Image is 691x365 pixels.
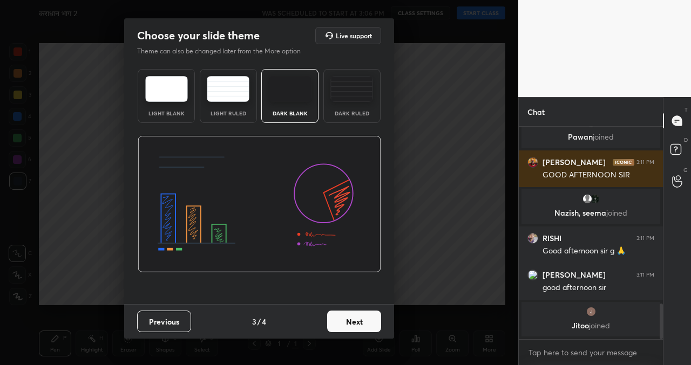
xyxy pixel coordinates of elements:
[252,316,256,327] h4: 3
[207,76,249,102] img: lightRuledTheme.5fabf969.svg
[269,76,311,102] img: darkTheme.f0cc69e5.svg
[636,235,654,242] div: 3:11 PM
[636,159,654,166] div: 3:11 PM
[586,306,597,317] img: 776bc71a443f43e09b0cbcc415b276c8.84815336_3
[207,111,250,116] div: Light Ruled
[543,233,561,243] h6: RISHI
[519,127,663,339] div: grid
[683,166,688,174] p: G
[137,311,191,332] button: Previous
[137,29,260,43] h2: Choose your slide theme
[528,133,654,141] p: Pawan
[519,98,553,126] p: Chat
[336,32,372,39] h5: Live support
[543,270,606,280] h6: [PERSON_NAME]
[613,159,634,166] img: iconic-dark.1390631f.png
[330,111,374,116] div: Dark Ruled
[528,209,654,217] p: Nazish, seema
[268,111,311,116] div: Dark Blank
[685,106,688,114] p: T
[145,111,188,116] div: Light Blank
[543,157,606,167] h6: [PERSON_NAME]
[528,321,654,330] p: Jitoo
[138,136,381,273] img: darkThemeBanner.d06ce4a2.svg
[543,170,654,181] div: GOOD AFTERNOON SIR
[590,194,600,204] img: e66a792ea59f4568b7ad84e334cb6cdf.jpg
[527,233,538,244] img: eb2fc0fbd6014a3288944f7e59880267.jpg
[543,283,654,293] div: good afternoon sir
[636,272,654,278] div: 3:11 PM
[137,46,312,56] p: Theme can also be changed later from the More option
[543,246,654,257] div: Good afternoon sir g 🙏
[262,316,266,327] h4: 4
[327,311,381,332] button: Next
[258,316,261,327] h4: /
[527,270,538,280] img: 3
[684,136,688,144] p: D
[145,76,188,102] img: lightTheme.e5ed3b09.svg
[330,76,373,102] img: darkRuledTheme.de295e13.svg
[593,132,614,142] span: joined
[582,194,593,204] img: default.png
[589,320,610,330] span: joined
[606,208,627,218] span: joined
[527,157,538,168] img: 3cf8c87ebd6b459cb133f639dfe333cd.jpg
